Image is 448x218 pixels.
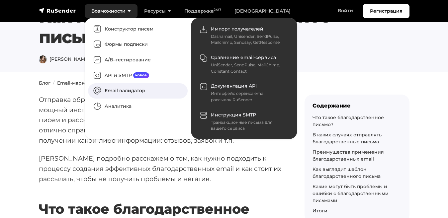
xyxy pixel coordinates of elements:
[211,83,257,89] span: Документация API
[194,107,294,136] a: Инструкция SMTP Транзакционные письма для вашего сервиса
[88,52,188,68] a: A/B–тестирование
[211,34,286,46] div: Dashamail, Unisender, SendPulse, Mailchimp, Sendsay, GetResponse
[178,4,228,18] a: Поддержка24/7
[331,4,360,18] a: Войти
[50,80,99,87] li: Email-маркетинг
[313,149,384,162] a: Преимущества применения благодарственных email
[313,208,327,214] a: Итоги
[313,183,389,203] a: Какие могут быть проблемы и ошибки с благодарственными письмами
[85,4,137,18] a: Возможности
[39,56,90,62] span: [PERSON_NAME]
[313,114,384,127] a: Что такое благодарственное письмо?
[88,21,188,37] a: Конструктор писем
[211,54,276,60] span: Сравнение email-сервиса
[39,6,378,48] h1: Как написать благодарственное письмо?
[211,62,286,74] div: UniSender, SendPulse, MailChimp, Constant Contact
[39,153,283,184] p: [PERSON_NAME] подробно расскажем о том, как нужно подходить к процессу создания эффективных благо...
[211,26,263,32] span: Импорт получателей
[39,7,76,14] img: RuSender
[363,4,409,18] a: Регистрация
[194,79,294,107] a: Документация API Интерфейс сервиса email рассылок RuSender
[88,99,188,114] a: Аналитика
[88,83,188,99] a: Email валидатор
[313,132,382,145] a: В каких случаях отправлять благодарственные письма
[39,80,50,86] a: Блог
[88,68,188,83] a: API и SMTPновое
[137,4,178,18] a: Ресурсы
[194,21,294,50] a: Импорт получателей Dashamail, Unisender, SendPulse, Mailchimp, Sendsay, GetResponse
[313,166,381,179] a: Как выглядит шаблон благодарственного письма
[313,103,402,109] div: Содержание
[194,50,294,78] a: Сравнение email-сервиса UniSender, SendPulse, MailChimp, Constant Contact
[211,112,256,118] span: Инструкция SMTP
[228,4,297,18] a: [DEMOGRAPHIC_DATA]
[39,95,283,146] p: Отправка обратной связи – это не просто хороший тон общения, но и мощный инструмент коммуникации....
[211,119,286,132] div: Транзакционные письма для вашего сервиса
[214,8,221,12] sup: 24/7
[88,37,188,52] a: Формы подписки
[133,72,149,78] span: новое
[35,80,413,87] nav: breadcrumb
[211,91,286,103] div: Интерфейс сервиса email рассылок RuSender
